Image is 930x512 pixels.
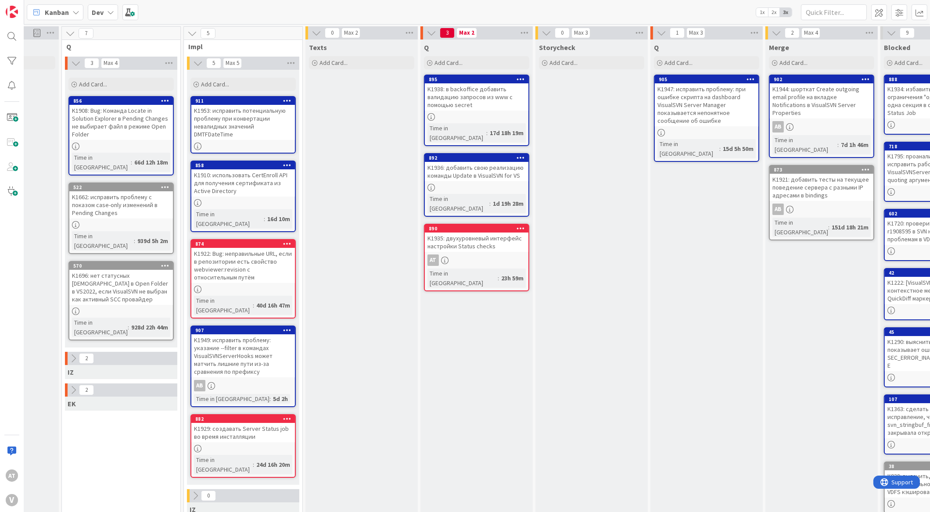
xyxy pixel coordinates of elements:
[195,162,295,168] div: 858
[425,162,528,181] div: K1936: добавить свою реализацию команды Update в VisualSVN for VS
[190,326,296,407] a: 907K1949: исправить проблему: указание --filter в командах VisualSVNServerHooks может матчить лиш...
[69,262,173,305] div: 570K1696: нет статусных [DEMOGRAPHIC_DATA] в Open Folder в VS2022, если VisualSVN не выбран как а...
[655,75,758,83] div: 905
[201,80,229,88] span: Add Card...
[6,469,18,482] div: AT
[770,83,873,118] div: K1944: шорткат Create outgoing email profile на вкладке Notifications в VisualSVN Server Properties
[132,158,170,167] div: 66d 12h 18m
[719,144,721,154] span: :
[884,43,910,52] span: Blocked
[79,28,93,39] span: 7
[191,415,295,442] div: 882K1929: создавать Server Status job во время инсталляции
[191,97,295,105] div: 911
[774,167,873,173] div: 873
[73,184,173,190] div: 522
[73,98,173,104] div: 856
[195,416,295,422] div: 882
[574,31,588,35] div: Max 3
[191,97,295,140] div: 911K1953: исправить потенциальную проблему при конвертации невалидных значений DMTFDateTime
[770,75,873,83] div: 902
[68,399,76,408] span: EK
[195,98,295,104] div: 911
[191,248,295,283] div: K1922: Bug: неправильные URL, если в репозитории есть свойство webviewer:revision с относительным...
[320,59,348,67] span: Add Card...
[429,76,528,82] div: 895
[206,58,221,68] span: 5
[774,76,873,82] div: 902
[194,455,253,474] div: Time in [GEOGRAPHIC_DATA]
[191,240,295,283] div: 874K1922: Bug: неправильные URL, если в репозитории есть свойство webviewer:revision с относитель...
[769,165,874,240] a: 873K1921: добавить тесты на текущее поведение сервера с разными IP адресами в bindingsABTime in [...
[689,31,703,35] div: Max 3
[425,83,528,111] div: K1938: в backoffice добавить валидацию запросов из www с помощью secret
[429,155,528,161] div: 892
[104,61,117,65] div: Max 4
[424,224,529,291] a: 890K1935: двухуровневый интерфейс настройки Status checksATTime in [GEOGRAPHIC_DATA]:23h 59m
[79,80,107,88] span: Add Card...
[424,75,529,146] a: 895K1938: в backoffice добавить валидацию запросов из www с помощью secretTime in [GEOGRAPHIC_DAT...
[69,97,173,140] div: 856K1908: Bug: Команда Locate in Solution Explorer в Pending Changes не выбирает файл в режиме Op...
[772,121,784,132] div: AB
[770,121,873,132] div: AB
[191,326,295,334] div: 907
[770,204,873,215] div: AB
[427,123,486,143] div: Time in [GEOGRAPHIC_DATA]
[654,43,659,52] span: Q
[549,59,578,67] span: Add Card...
[670,28,685,38] span: 1
[134,236,135,246] span: :
[79,353,94,364] span: 2
[69,183,173,191] div: 522
[900,28,915,38] span: 9
[459,31,474,35] div: Max 2
[195,327,295,333] div: 907
[128,322,129,332] span: :
[804,31,818,35] div: Max 4
[425,254,528,266] div: AT
[539,43,575,52] span: Storycheck
[769,43,789,52] span: Merge
[829,222,871,232] div: 151d 18h 21m
[201,491,216,501] span: 0
[425,225,528,252] div: 890K1935: двухуровневый интерфейс настройки Status checks
[434,59,463,67] span: Add Card...
[770,166,873,201] div: 873K1921: добавить тесты на текущее поведение сервера с разными IP адресами в bindings
[253,460,254,469] span: :
[425,233,528,252] div: K1935: двухуровневый интерфейс настройки Status checks
[425,154,528,162] div: 892
[424,43,429,52] span: Q
[69,262,173,270] div: 570
[66,42,169,51] span: Q
[657,139,719,158] div: Time in [GEOGRAPHIC_DATA]
[344,31,358,35] div: Max 2
[427,254,439,266] div: AT
[768,8,780,17] span: 2x
[79,385,94,395] span: 2
[555,28,570,38] span: 0
[780,8,792,17] span: 3x
[772,204,784,215] div: AB
[191,380,295,391] div: AB
[191,423,295,442] div: K1929: создавать Server Status job во время инсталляции
[772,135,837,154] div: Time in [GEOGRAPHIC_DATA]
[191,169,295,197] div: K1910: использовать CertEnroll API для получения сертификата из Active Directory
[429,226,528,232] div: 890
[425,154,528,181] div: 892K1936: добавить свою реализацию команды Update в VisualSVN for VS
[440,28,455,38] span: 3
[785,28,800,38] span: 2
[191,240,295,248] div: 874
[190,161,296,232] a: 858K1910: использовать CertEnroll API для получения сертификата из Active DirectoryTime in [GEOGR...
[191,105,295,140] div: K1953: исправить потенциальную проблему при конвертации невалидных значений DMTFDateTime
[253,301,254,310] span: :
[772,218,828,237] div: Time in [GEOGRAPHIC_DATA]
[265,214,292,224] div: 16d 10m
[73,263,173,269] div: 570
[491,199,526,208] div: 1d 19h 28m
[770,75,873,118] div: 902K1944: шорткат Create outgoing email profile на вкладке Notifications в VisualSVN Server Prope...
[425,75,528,83] div: 895
[655,75,758,126] div: 905K1947: исправить проблему: при ошибке скрипта на dashboard VisualSVN Server Manager показывает...
[894,59,923,67] span: Add Card...
[191,161,295,197] div: 858K1910: использовать CertEnroll API для получения сертификата из Active Directory
[655,83,758,126] div: K1947: исправить проблему: при ошибке скрипта на dashboard VisualSVN Server Manager показывается ...
[427,269,498,288] div: Time in [GEOGRAPHIC_DATA]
